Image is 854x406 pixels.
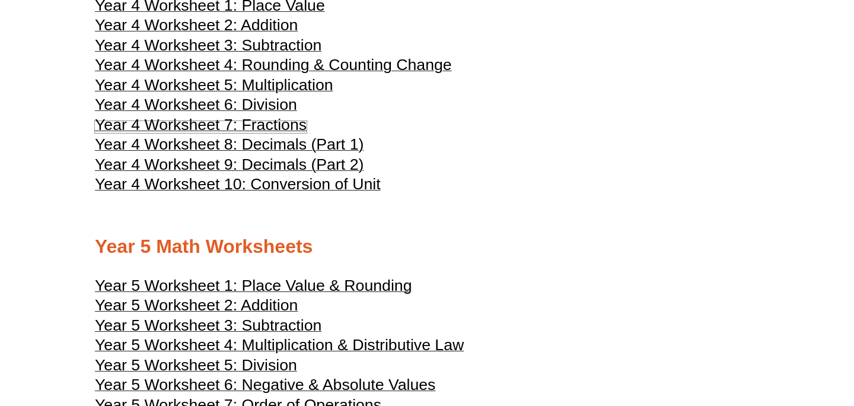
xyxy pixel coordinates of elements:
a: Year 4 Worksheet 6: Division [95,101,297,113]
span: Year 4 Worksheet 9: Decimals (Part 2) [95,156,364,173]
a: Year 4 Worksheet 2: Addition [95,21,298,33]
span: Year 5 Worksheet 2: Addition [95,296,298,314]
span: Year 4 Worksheet 8: Decimals (Part 1) [95,135,364,153]
span: Year 5 Worksheet 5: Division [95,356,297,374]
a: Year 5 Worksheet 2: Addition [95,302,298,313]
a: Year 5 Worksheet 3: Subtraction [95,322,321,334]
span: Year 4 Worksheet 10: Conversion of Unit [95,175,381,193]
a: Year 4 Worksheet 1: Place Value [95,2,325,14]
span: Year 5 Worksheet 6: Negative & Absolute Values [95,376,435,394]
span: Year 4 Worksheet 3: Subtraction [95,36,321,54]
span: Year 5 Worksheet 3: Subtraction [95,316,321,334]
a: Year 4 Worksheet 8: Decimals (Part 1) [95,141,364,153]
a: Year 5 Worksheet 6: Negative & Absolute Values [95,381,435,393]
span: Year 4 Worksheet 2: Addition [95,16,298,34]
a: Year 4 Worksheet 4: Rounding & Counting Change [95,61,452,73]
a: Year 4 Worksheet 10: Conversion of Unit [95,180,381,192]
a: Year 5 Worksheet 5: Division [95,361,297,373]
span: Year 4 Worksheet 5: Multiplication [95,76,333,94]
span: Year 4 Worksheet 7: Fractions [95,116,307,134]
a: Year 5 Worksheet 4: Multiplication & Distributive Law [95,341,464,353]
span: Year 4 Worksheet 6: Division [95,96,297,113]
a: Year 5 Worksheet 1: Place Value & Rounding [95,282,412,294]
a: Year 4 Worksheet 3: Subtraction [95,42,321,53]
a: Year 4 Worksheet 5: Multiplication [95,81,333,93]
span: Year 5 Worksheet 4: Multiplication & Distributive Law [95,336,464,354]
span: Year 4 Worksheet 4: Rounding & Counting Change [95,56,452,74]
span: Year 5 Worksheet 1: Place Value & Rounding [95,277,412,294]
iframe: Chat Widget [651,272,854,406]
h2: Year 5 Math Worksheets [95,234,759,259]
a: Year 4 Worksheet 7: Fractions [95,121,307,133]
a: Year 4 Worksheet 9: Decimals (Part 2) [95,161,364,173]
